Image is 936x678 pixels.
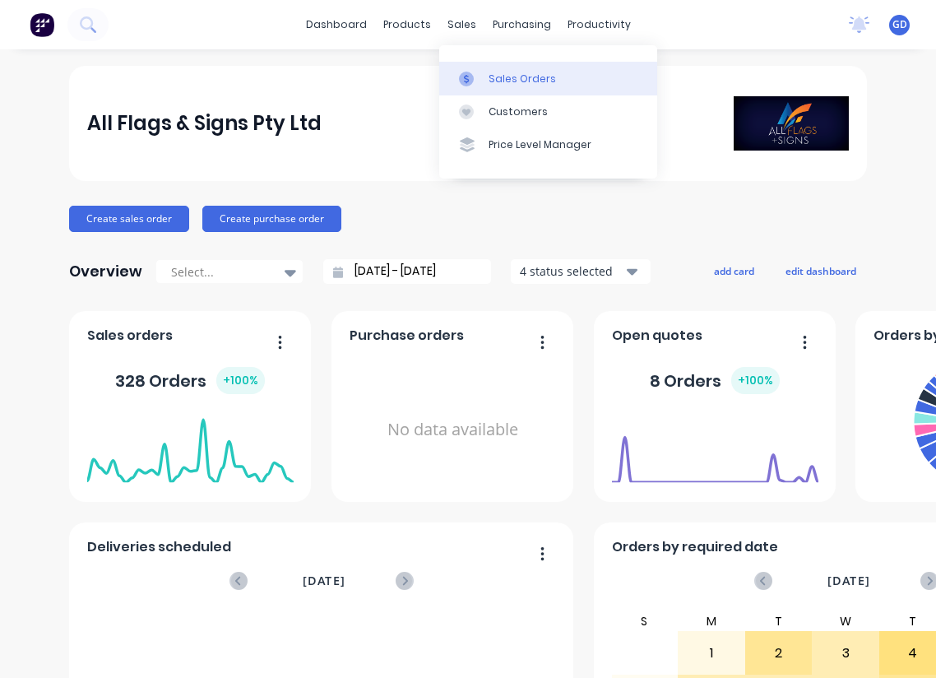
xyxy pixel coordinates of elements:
[489,137,591,152] div: Price Level Manager
[202,206,341,232] button: Create purchase order
[350,326,464,346] span: Purchase orders
[439,12,484,37] div: sales
[350,352,556,508] div: No data available
[69,255,142,288] div: Overview
[731,367,780,394] div: + 100 %
[484,12,559,37] div: purchasing
[87,107,322,140] div: All Flags & Signs Pty Ltd
[439,62,657,95] a: Sales Orders
[115,367,265,394] div: 328 Orders
[375,12,439,37] div: products
[827,572,870,590] span: [DATE]
[612,326,702,346] span: Open quotes
[303,572,345,590] span: [DATE]
[489,72,556,86] div: Sales Orders
[650,367,780,394] div: 8 Orders
[775,260,867,281] button: edit dashboard
[745,611,813,631] div: T
[812,611,879,631] div: W
[892,17,907,32] span: GD
[87,326,173,346] span: Sales orders
[611,611,679,631] div: S
[439,95,657,128] a: Customers
[489,104,548,119] div: Customers
[439,128,657,161] a: Price Level Manager
[746,633,812,674] div: 2
[559,12,639,37] div: productivity
[511,259,651,284] button: 4 status selected
[703,260,765,281] button: add card
[813,633,878,674] div: 3
[216,367,265,394] div: + 100 %
[679,633,744,674] div: 1
[298,12,375,37] a: dashboard
[678,611,745,631] div: M
[520,262,623,280] div: 4 status selected
[734,96,849,151] img: All Flags & Signs Pty Ltd
[69,206,189,232] button: Create sales order
[30,12,54,37] img: Factory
